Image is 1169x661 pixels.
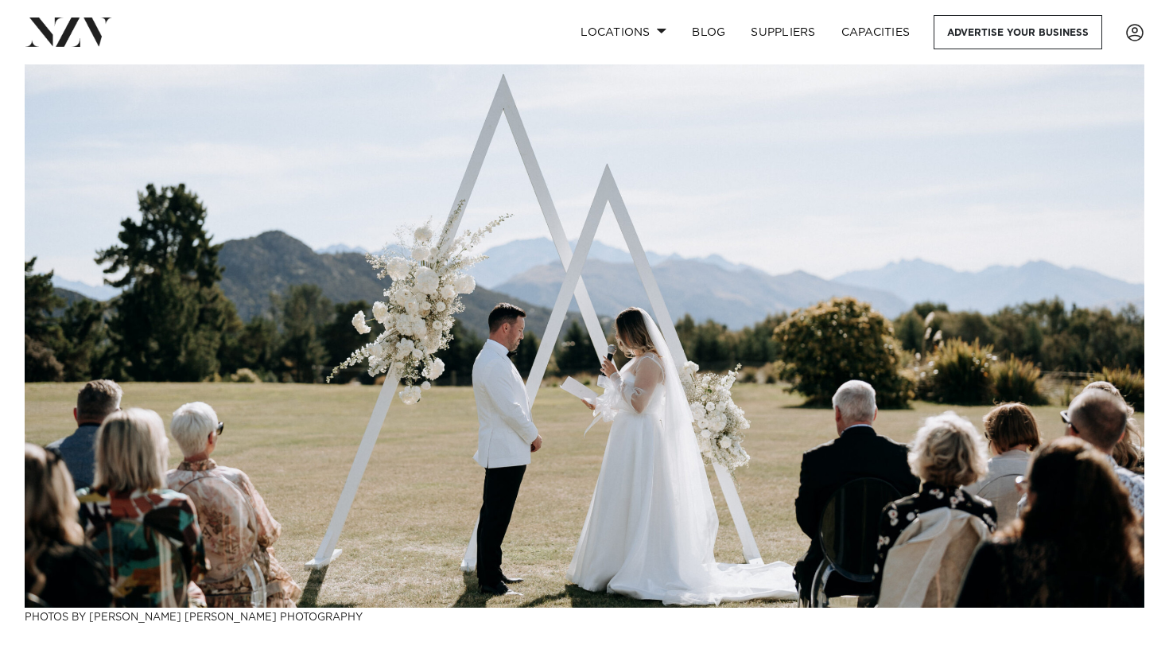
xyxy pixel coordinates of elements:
a: BLOG [679,15,738,49]
a: Capacities [829,15,923,49]
a: SUPPLIERS [738,15,828,49]
h3: Photos by [PERSON_NAME] [PERSON_NAME] Photography [25,608,1144,624]
a: Advertise your business [934,15,1102,49]
img: 15 of the Best Wanaka Wedding Venues [25,64,1144,608]
a: Locations [568,15,679,49]
img: nzv-logo.png [25,17,112,46]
